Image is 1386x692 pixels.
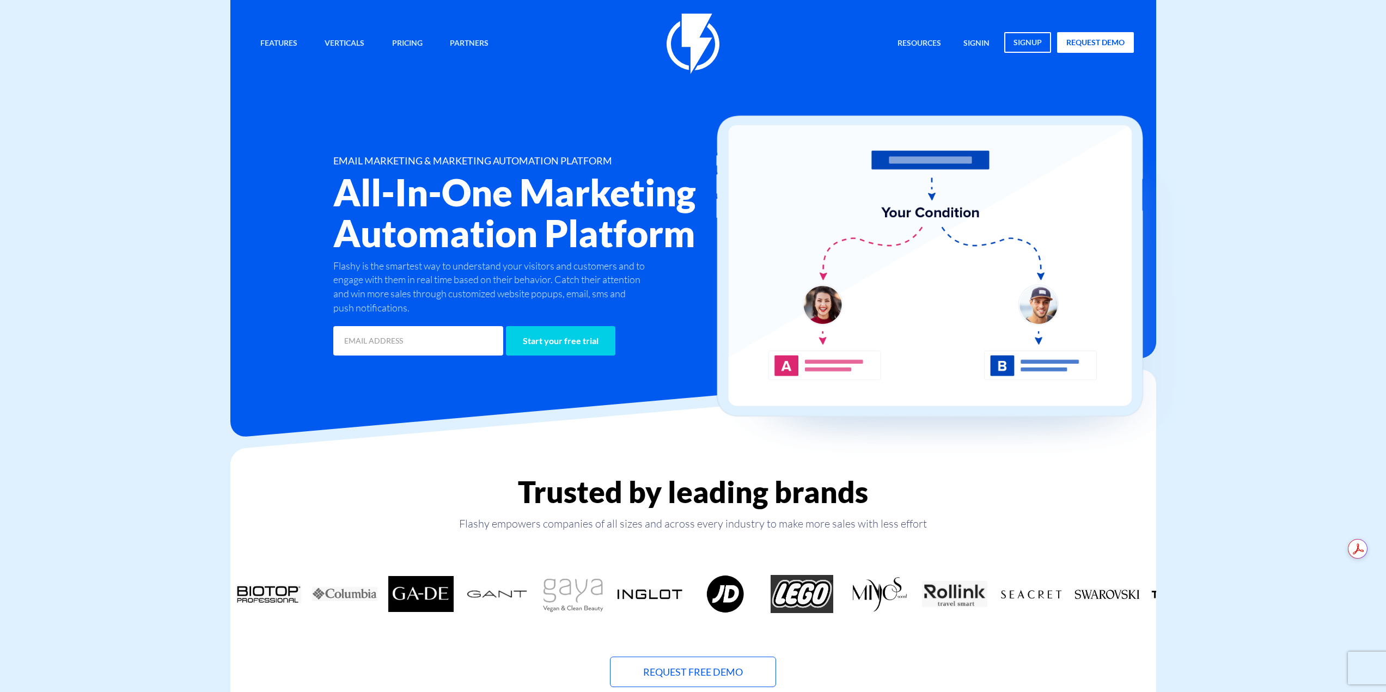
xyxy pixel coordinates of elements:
[889,32,949,56] a: Resources
[840,575,917,613] div: 10 / 18
[442,32,497,56] a: Partners
[535,575,612,613] div: 6 / 18
[333,326,503,356] input: EMAIL ADDRESS
[252,32,306,56] a: Features
[506,326,615,356] input: Start your free trial
[1145,575,1222,613] div: 14 / 18
[383,575,459,613] div: 4 / 18
[688,575,764,613] div: 8 / 18
[230,475,1156,509] h2: Trusted by leading brands
[316,32,373,56] a: Verticals
[230,575,307,613] div: 2 / 18
[333,156,758,167] h1: EMAIL MARKETING & MARKETING AUTOMATION PLATFORM
[612,575,688,613] div: 7 / 18
[1004,32,1051,53] a: signup
[1069,575,1145,613] div: 13 / 18
[459,575,535,613] div: 5 / 18
[230,516,1156,531] p: Flashy empowers companies of all sizes and across every industry to make more sales with less effort
[1057,32,1134,53] a: request demo
[610,657,776,687] a: Request Free Demo
[955,32,998,56] a: signin
[764,575,840,613] div: 9 / 18
[307,575,383,613] div: 3 / 18
[917,575,993,613] div: 11 / 18
[333,259,648,315] p: Flashy is the smartest way to understand your visitors and customers and to engage with them in r...
[384,32,431,56] a: Pricing
[333,172,758,254] h2: All-In-One Marketing Automation Platform
[993,575,1069,613] div: 12 / 18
